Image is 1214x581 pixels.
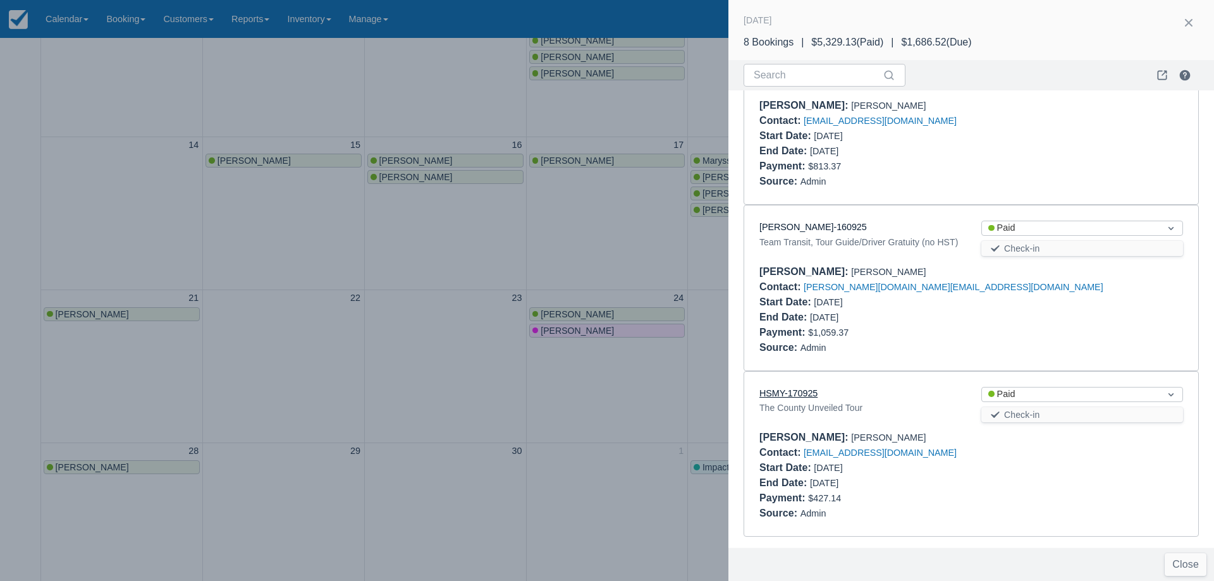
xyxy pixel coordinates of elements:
div: Payment : [759,492,808,503]
div: Contact : [759,115,804,126]
button: Check-in [981,407,1183,422]
div: Start Date : [759,130,814,141]
div: [DATE] [744,13,772,28]
div: $5,329.13 ( Paid ) [811,35,883,50]
div: Source : [759,508,800,518]
a: [EMAIL_ADDRESS][DOMAIN_NAME] [804,116,957,126]
div: $1,686.52 ( Due ) [901,35,971,50]
div: [DATE] [759,144,961,159]
div: Source : [759,342,800,353]
input: Search [754,64,880,87]
div: Admin [759,174,1183,189]
a: [EMAIL_ADDRESS][DOMAIN_NAME] [804,448,957,458]
div: Source : [759,176,800,187]
a: [PERSON_NAME][DOMAIN_NAME][EMAIL_ADDRESS][DOMAIN_NAME] [804,282,1103,292]
div: Contact : [759,447,804,458]
div: $427.14 [759,491,1183,506]
div: Contact : [759,281,804,292]
div: The County Unveiled Tour [759,400,961,415]
div: Team Transit, Tour Guide/Driver Gratuity (no HST) [759,235,961,250]
div: End Date : [759,477,810,488]
div: End Date : [759,145,810,156]
div: [DATE] [759,295,961,310]
div: [PERSON_NAME] [759,430,1183,445]
a: HSMY-170925 [759,388,818,398]
div: Admin [759,340,1183,355]
div: $813.37 [759,159,1183,174]
div: [PERSON_NAME] : [759,266,851,277]
div: [DATE] [759,475,961,491]
div: [PERSON_NAME] [759,264,1183,279]
div: Paid [988,221,1153,235]
div: Payment : [759,327,808,338]
div: [PERSON_NAME] : [759,100,851,111]
a: [PERSON_NAME]-160925 [759,222,867,232]
div: | [794,35,811,50]
button: Close [1165,553,1206,576]
div: [DATE] [759,310,961,325]
div: Admin [759,506,1183,521]
button: Check-in [981,241,1183,256]
div: [PERSON_NAME] : [759,432,851,443]
div: 8 Bookings [744,35,794,50]
div: [DATE] [759,128,961,144]
div: $1,059.37 [759,325,1183,340]
div: | [883,35,901,50]
div: Paid [988,388,1153,401]
span: Dropdown icon [1165,388,1177,401]
div: [PERSON_NAME] [759,98,1183,113]
div: [DATE] [759,460,961,475]
div: End Date : [759,312,810,322]
div: Start Date : [759,297,814,307]
div: Start Date : [759,462,814,473]
span: Dropdown icon [1165,222,1177,235]
div: Payment : [759,161,808,171]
